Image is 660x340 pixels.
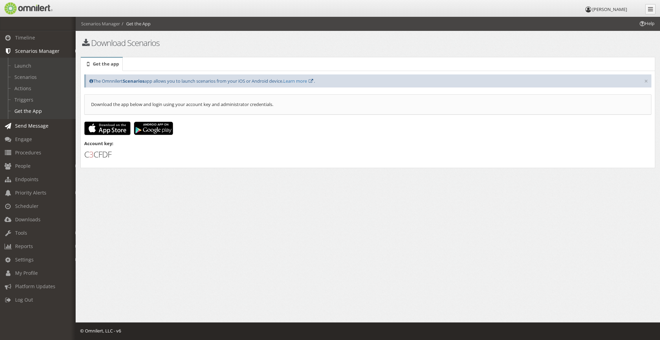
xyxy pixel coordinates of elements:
span: Endpoints [15,176,38,183]
span: Log Out [15,296,33,303]
span: Scheduler [15,203,38,209]
div: Download the app below and login using your account key and administrator credentials. [84,94,651,115]
button: × [644,78,648,85]
span: Platform Updates [15,283,55,290]
h1: Download Scenarios [80,38,363,47]
span: My Profile [15,270,38,276]
span: Help [15,5,30,11]
a: Collapse Menu [645,4,656,14]
a: Get the app [81,58,123,71]
span: Priority Alerts [15,189,46,196]
li: Get the App [120,21,151,27]
span: Timeline [15,34,35,41]
span: Scenarios Manager [15,48,59,54]
span: © Omnilert, LLC - v6 [80,328,121,334]
span: Settings [15,256,34,263]
span: Engage [15,136,32,142]
span: Get the app [93,61,119,67]
div: The Omnnilert app allows you to launch scenarios from your iOS or Android device. . [84,74,651,88]
strong: Account key: [84,140,113,146]
a: Learn more [283,78,307,84]
span: Tools [15,230,27,236]
li: Scenarios Manager [81,21,120,27]
span: 3 [89,149,93,160]
img: Google Play Logo [134,121,173,135]
span: Procedures [15,149,41,156]
span: Downloads [15,216,41,223]
img: Omnilert [3,2,53,14]
strong: Scenarios [123,78,144,84]
img: AppStore Logo [84,121,131,135]
span: [PERSON_NAME] [592,6,627,12]
h1: C CFDF [84,150,651,159]
span: Reports [15,243,33,249]
span: Send Message [15,122,48,129]
span: Help [639,20,654,27]
span: People [15,163,31,169]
